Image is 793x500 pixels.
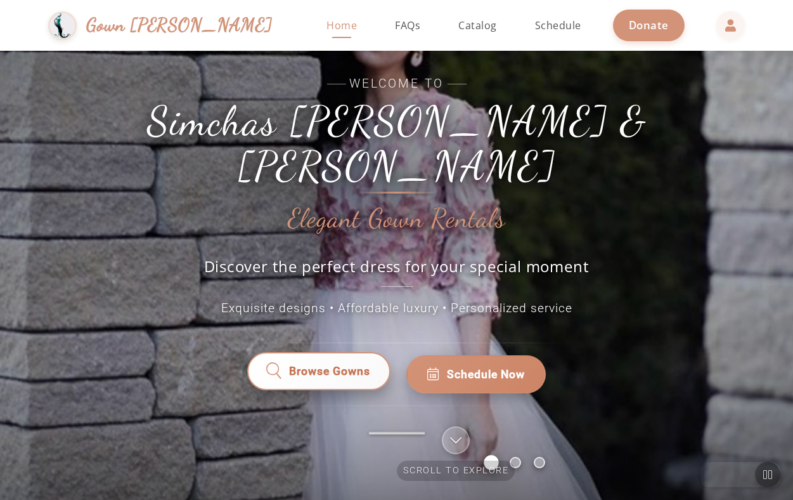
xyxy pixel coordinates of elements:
h2: Elegant Gown Rentals [288,204,505,234]
span: Welcome to [112,75,682,93]
span: Catalog [458,18,497,32]
h1: Simchas [PERSON_NAME] & [PERSON_NAME] [112,99,682,188]
span: Gown [PERSON_NAME] [86,11,272,39]
span: Home [326,18,357,32]
span: Browse Gowns [289,366,370,383]
iframe: Chatra live chat [700,462,780,487]
p: Discover the perfect dress for your special moment [191,256,603,287]
a: Donate [613,10,685,41]
span: Schedule Now [447,366,525,383]
img: Gown Gmach Logo [48,11,77,40]
span: FAQs [395,18,420,32]
span: Schedule [535,18,581,32]
p: Exquisite designs • Affordable luxury • Personalized service [112,299,682,318]
a: Gown [PERSON_NAME] [48,8,285,43]
span: Scroll to explore [397,461,515,481]
span: Donate [629,18,669,32]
